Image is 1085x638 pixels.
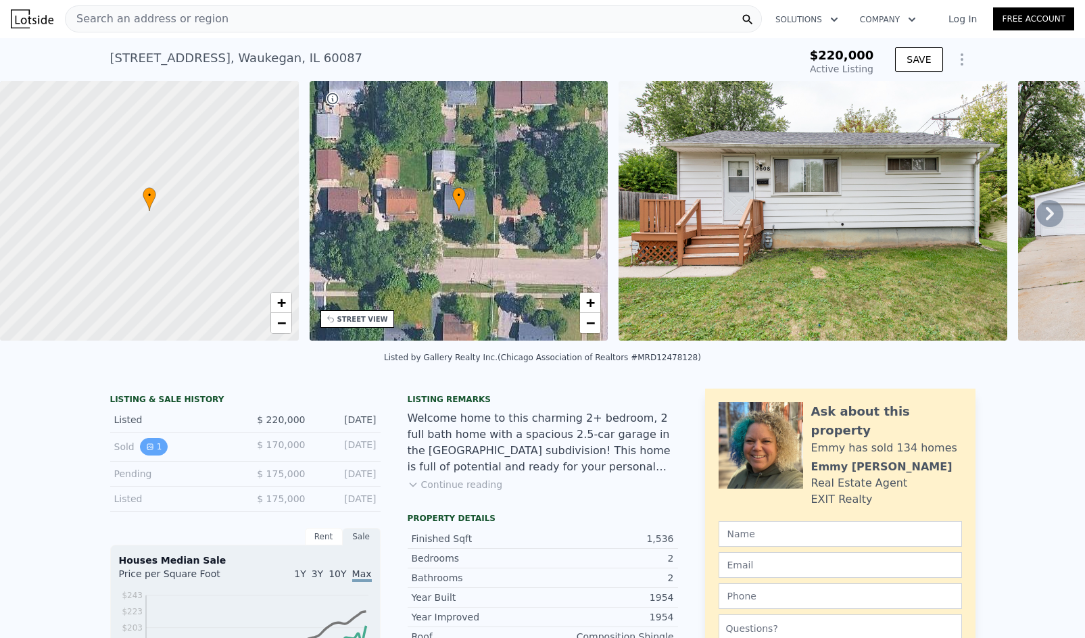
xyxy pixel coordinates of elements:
div: 1,536 [543,532,674,545]
div: Emmy [PERSON_NAME] [811,459,953,475]
span: $220,000 [810,48,874,62]
div: 2 [543,571,674,585]
div: Listed [114,492,235,506]
span: $ 175,000 [257,493,305,504]
div: Year Improved [412,610,543,624]
div: Rent [305,528,343,545]
span: Max [352,568,372,582]
div: • [143,187,156,211]
div: Bedrooms [412,551,543,565]
img: Lotside [11,9,53,28]
span: − [586,314,595,331]
div: • [452,187,466,211]
input: Email [719,552,962,578]
span: + [276,294,285,311]
span: + [586,294,595,311]
a: Zoom in [580,293,600,313]
input: Phone [719,583,962,609]
div: Listing remarks [408,394,678,405]
div: Houses Median Sale [119,554,372,567]
span: $ 175,000 [257,468,305,479]
div: Emmy has sold 134 homes [811,440,957,456]
div: [DATE] [316,438,377,456]
div: Listed by Gallery Realty Inc. (Chicago Association of Realtors #MRD12478128) [384,353,701,362]
tspan: $243 [122,591,143,600]
div: Year Built [412,591,543,604]
span: $ 170,000 [257,439,305,450]
a: Zoom out [271,313,291,333]
img: Sale: 169789136 Parcel: 29238959 [619,81,1007,341]
div: LISTING & SALE HISTORY [110,394,381,408]
div: Sold [114,438,235,456]
div: 2 [543,551,674,565]
span: • [143,189,156,201]
div: Ask about this property [811,402,962,440]
tspan: $223 [122,607,143,616]
div: 1954 [543,591,674,604]
div: Real Estate Agent [811,475,908,491]
button: Company [849,7,927,32]
a: Free Account [993,7,1074,30]
div: Property details [408,513,678,524]
span: 10Y [329,568,346,579]
div: Price per Square Foot [119,567,245,589]
div: 1954 [543,610,674,624]
div: STREET VIEW [337,314,388,324]
input: Name [719,521,962,547]
div: [DATE] [316,467,377,481]
a: Log In [932,12,993,26]
div: [DATE] [316,492,377,506]
span: − [276,314,285,331]
button: Solutions [765,7,849,32]
div: Bathrooms [412,571,543,585]
div: [DATE] [316,413,377,426]
div: [STREET_ADDRESS] , Waukegan , IL 60087 [110,49,363,68]
button: View historical data [140,438,168,456]
div: Sale [343,528,381,545]
span: $ 220,000 [257,414,305,425]
span: Active Listing [810,64,873,74]
div: Finished Sqft [412,532,543,545]
button: Continue reading [408,478,503,491]
a: Zoom in [271,293,291,313]
div: Pending [114,467,235,481]
div: Listed [114,413,235,426]
tspan: $203 [122,623,143,633]
span: • [452,189,466,201]
div: Welcome home to this charming 2+ bedroom, 2 full bath home with a spacious 2.5-car garage in the ... [408,410,678,475]
button: SAVE [895,47,942,72]
span: Search an address or region [66,11,228,27]
a: Zoom out [580,313,600,333]
button: Show Options [948,46,975,73]
span: 3Y [312,568,323,579]
div: EXIT Realty [811,491,873,508]
span: 1Y [294,568,306,579]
